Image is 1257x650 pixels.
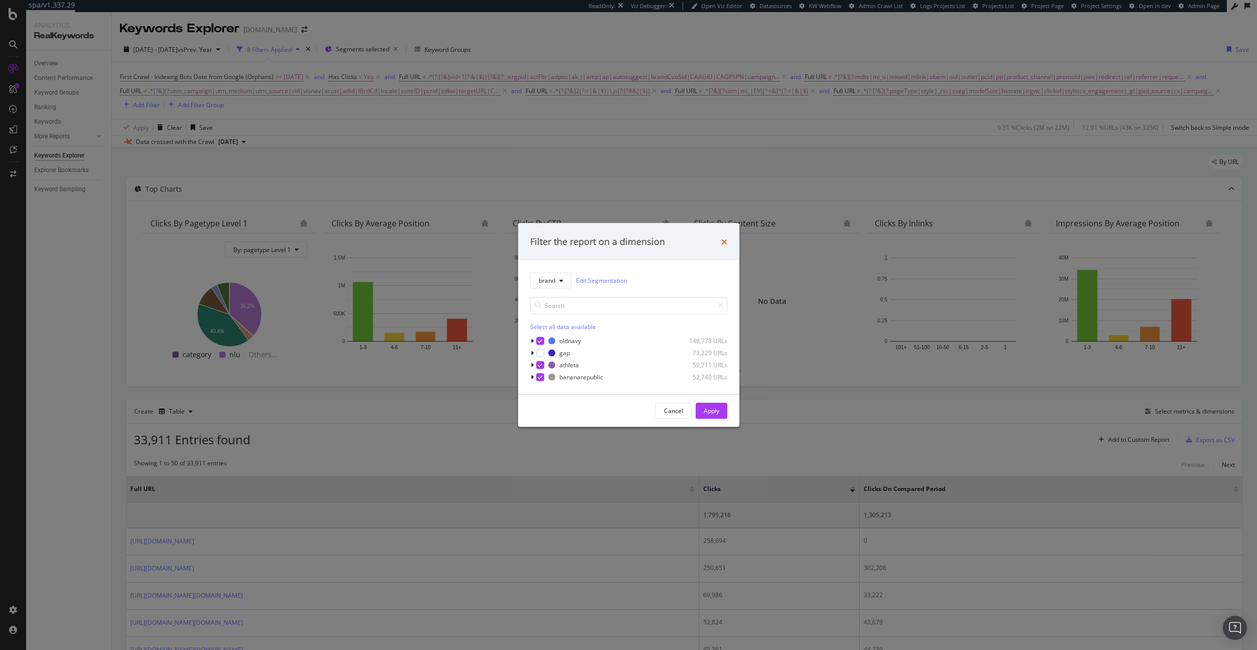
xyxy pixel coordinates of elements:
[530,272,572,288] button: brand
[559,373,603,381] div: bananarepublic
[655,402,692,419] button: Cancel
[678,361,727,369] div: 59,711 URLs
[559,349,570,357] div: gap
[518,223,739,427] div: modal
[664,407,683,415] div: Cancel
[530,296,727,314] input: Search
[721,235,727,249] div: times
[696,402,727,419] button: Apply
[576,275,627,286] a: Edit Segmentation
[559,361,579,369] div: athleta
[539,276,555,285] span: brand
[678,373,727,381] div: 52,740 URLs
[530,322,727,331] div: Select all data available
[1223,616,1247,640] div: Open Intercom Messenger
[559,337,581,345] div: oldnavy
[530,235,665,249] div: Filter the report on a dimension
[704,407,719,415] div: Apply
[678,349,727,357] div: 73,229 URLs
[678,337,727,345] div: 148,778 URLs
